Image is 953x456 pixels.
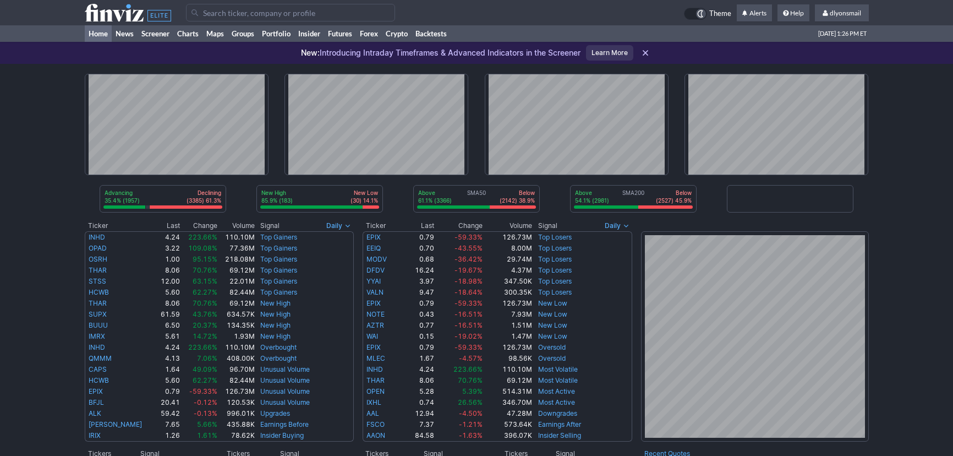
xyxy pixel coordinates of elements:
[483,309,533,320] td: 7.93M
[218,342,256,353] td: 110.10M
[483,386,533,397] td: 514.31M
[586,45,633,61] a: Learn More
[155,243,180,254] td: 3.22
[418,197,452,204] p: 61.1% (3366)
[189,387,217,395] span: -59.33%
[483,397,533,408] td: 346.70M
[155,342,180,353] td: 4.24
[85,25,112,42] a: Home
[402,309,435,320] td: 0.43
[202,25,228,42] a: Maps
[218,220,256,231] th: Volume
[483,430,533,442] td: 396.07K
[402,231,435,243] td: 0.79
[258,25,294,42] a: Portfolio
[350,189,378,197] p: New Low
[483,254,533,265] td: 29.74M
[777,4,809,22] a: Help
[218,320,256,331] td: 134.35K
[483,408,533,419] td: 47.28M
[575,197,609,204] p: 54.1% (2981)
[301,48,320,57] span: New:
[538,376,578,384] a: Most Volatile
[454,233,483,241] span: -59.33%
[483,320,533,331] td: 1.51M
[193,332,217,340] span: 14.72%
[155,397,180,408] td: 20.41
[155,231,180,243] td: 4.24
[538,255,572,263] a: Top Losers
[366,354,385,362] a: MLEC
[260,420,309,428] a: Earnings Before
[538,288,572,296] a: Top Losers
[815,4,869,22] a: dlyonsmail
[193,365,217,373] span: 49.09%
[684,8,731,20] a: Theme
[260,354,297,362] a: Overbought
[366,321,384,329] a: AZTR
[602,220,632,231] button: Signals interval
[260,221,280,230] span: Signal
[89,343,105,351] a: INHD
[402,386,435,397] td: 5.28
[483,364,533,375] td: 110.10M
[363,220,402,231] th: Ticker
[818,25,867,42] span: [DATE] 1:26 PM ET
[155,364,180,375] td: 1.64
[105,189,140,197] p: Advancing
[412,25,451,42] a: Backtests
[366,288,384,296] a: VALN
[454,310,483,318] span: -16.51%
[324,25,356,42] a: Futures
[538,299,567,307] a: New Low
[89,354,112,362] a: QMMM
[218,419,256,430] td: 435.88K
[260,233,297,241] a: Top Gainers
[218,331,256,342] td: 1.93M
[218,408,256,419] td: 996.01K
[294,25,324,42] a: Insider
[89,299,107,307] a: THAR
[89,288,109,296] a: HCWB
[193,277,217,285] span: 63.15%
[538,343,566,351] a: Oversold
[218,375,256,386] td: 82.44M
[193,310,217,318] span: 43.76%
[218,254,256,265] td: 218.08M
[538,398,575,406] a: Most Active
[194,409,217,417] span: -0.13%
[260,409,290,417] a: Upgrades
[105,197,140,204] p: 35.4% (1957)
[366,233,381,241] a: EPIX
[193,266,217,274] span: 70.76%
[350,197,378,204] p: (30) 14.1%
[260,255,297,263] a: Top Gainers
[402,243,435,254] td: 0.70
[193,299,217,307] span: 70.76%
[356,25,382,42] a: Forex
[366,277,381,285] a: YYAI
[402,364,435,375] td: 4.24
[366,409,379,417] a: AAL
[574,189,693,205] div: SMA200
[260,277,297,285] a: Top Gainers
[260,387,310,395] a: Unusual Volume
[709,8,731,20] span: Theme
[155,298,180,309] td: 8.06
[138,25,173,42] a: Screener
[483,298,533,309] td: 126.73M
[155,353,180,364] td: 4.13
[260,343,297,351] a: Overbought
[500,197,535,204] p: (2142) 38.9%
[418,189,452,197] p: Above
[188,233,217,241] span: 223.66%
[218,276,256,287] td: 22.01M
[402,265,435,276] td: 16.24
[453,365,483,373] span: 223.66%
[458,376,483,384] span: 70.76%
[366,299,381,307] a: EPIX
[458,398,483,406] span: 26.56%
[89,277,106,285] a: STSS
[89,233,105,241] a: INHD
[89,266,107,274] a: THAR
